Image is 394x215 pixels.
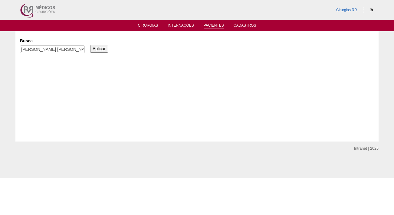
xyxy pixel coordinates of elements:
[354,145,379,151] div: Intranet | 2025
[138,23,158,29] a: Cirurgias
[336,8,357,12] a: Cirurgias RR
[370,8,373,12] i: Sair
[234,23,256,29] a: Cadastros
[204,23,224,28] a: Pacientes
[90,45,108,53] input: Aplicar
[20,45,85,53] input: Digite os termos que você deseja procurar.
[168,23,194,29] a: Internações
[20,38,85,44] label: Busca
